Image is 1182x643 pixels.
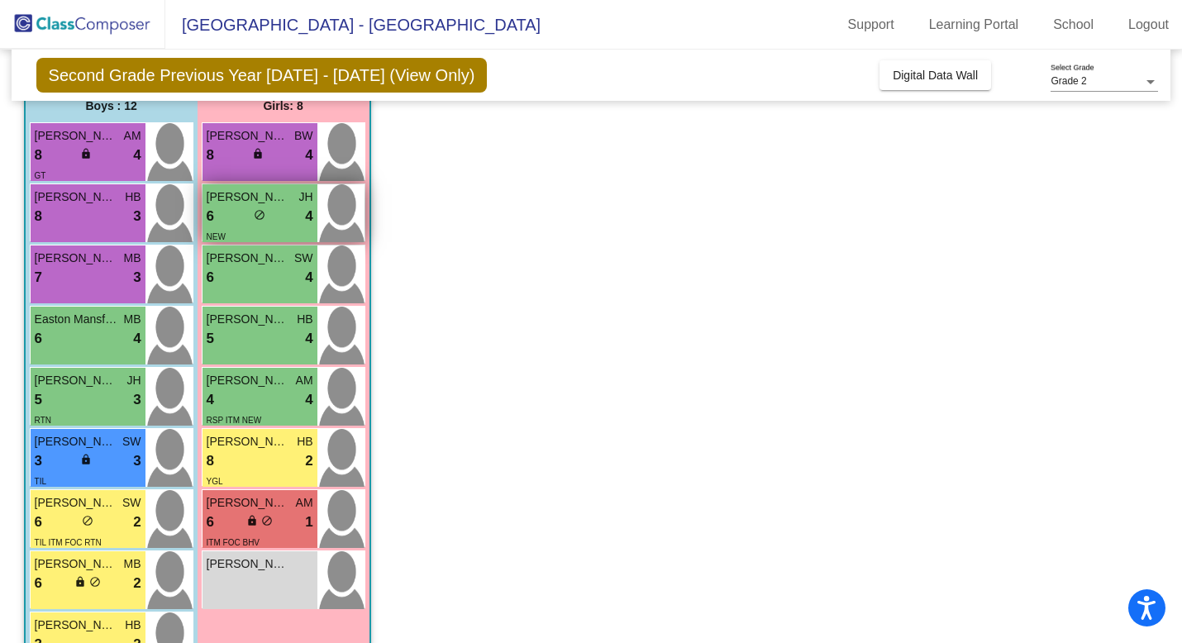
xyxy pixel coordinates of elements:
[133,450,141,472] span: 3
[294,127,313,145] span: BW
[298,188,312,206] span: JH
[74,576,86,588] span: lock
[305,328,312,350] span: 4
[305,450,312,472] span: 2
[133,145,141,166] span: 4
[35,494,117,512] span: [PERSON_NAME]
[207,311,289,328] span: [PERSON_NAME]
[124,555,141,573] span: MB
[122,433,141,450] span: SW
[35,538,102,547] span: TIL ITM FOC RTN
[246,515,258,526] span: lock
[26,89,198,122] div: Boys : 12
[124,311,141,328] span: MB
[35,127,117,145] span: [PERSON_NAME]
[835,12,908,38] a: Support
[133,267,141,288] span: 3
[35,617,117,634] span: [PERSON_NAME]
[165,12,541,38] span: [GEOGRAPHIC_DATA] - [GEOGRAPHIC_DATA]
[35,389,42,411] span: 5
[133,328,141,350] span: 4
[133,512,141,533] span: 2
[35,573,42,594] span: 6
[1051,75,1086,87] span: Grade 2
[207,477,223,486] span: YGL
[122,494,141,512] span: SW
[124,127,141,145] span: AM
[207,206,214,227] span: 6
[35,555,117,573] span: [PERSON_NAME]
[207,250,289,267] span: [PERSON_NAME]
[207,494,289,512] span: [PERSON_NAME]
[296,372,313,389] span: AM
[35,416,51,425] span: RTN
[89,576,101,588] span: do_not_disturb_alt
[124,250,141,267] span: MB
[305,389,312,411] span: 4
[207,433,289,450] span: [PERSON_NAME]
[305,145,312,166] span: 4
[207,372,289,389] span: [PERSON_NAME]
[261,515,273,526] span: do_not_disturb_alt
[207,512,214,533] span: 6
[1040,12,1107,38] a: School
[125,188,141,206] span: HB
[80,148,92,160] span: lock
[133,573,141,594] span: 2
[207,416,261,425] span: RSP ITM NEW
[198,89,369,122] div: Girls: 8
[207,450,214,472] span: 8
[35,477,46,486] span: TIL
[207,389,214,411] span: 4
[207,188,289,206] span: [PERSON_NAME]
[297,433,312,450] span: HB
[35,512,42,533] span: 6
[207,145,214,166] span: 8
[207,328,214,350] span: 5
[126,372,141,389] span: JH
[35,206,42,227] span: 8
[207,267,214,288] span: 6
[35,188,117,206] span: [PERSON_NAME]
[207,555,289,573] span: [PERSON_NAME]
[80,454,92,465] span: lock
[207,538,260,547] span: ITM FOC BHV
[35,171,46,180] span: GT
[133,389,141,411] span: 3
[35,250,117,267] span: [PERSON_NAME]
[916,12,1032,38] a: Learning Portal
[207,127,289,145] span: [PERSON_NAME]
[35,372,117,389] span: [PERSON_NAME]
[1115,12,1182,38] a: Logout
[133,206,141,227] span: 3
[297,311,312,328] span: HB
[36,58,488,93] span: Second Grade Previous Year [DATE] - [DATE] (View Only)
[35,433,117,450] span: [PERSON_NAME]
[82,515,93,526] span: do_not_disturb_alt
[35,328,42,350] span: 6
[254,209,265,221] span: do_not_disturb_alt
[305,267,312,288] span: 4
[296,494,313,512] span: AM
[893,69,978,82] span: Digital Data Wall
[35,145,42,166] span: 8
[35,267,42,288] span: 7
[879,60,991,90] button: Digital Data Wall
[35,311,117,328] span: Easton Mansfield
[252,148,264,160] span: lock
[207,232,226,241] span: NEW
[294,250,313,267] span: SW
[125,617,141,634] span: HB
[305,512,312,533] span: 1
[305,206,312,227] span: 4
[35,450,42,472] span: 3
